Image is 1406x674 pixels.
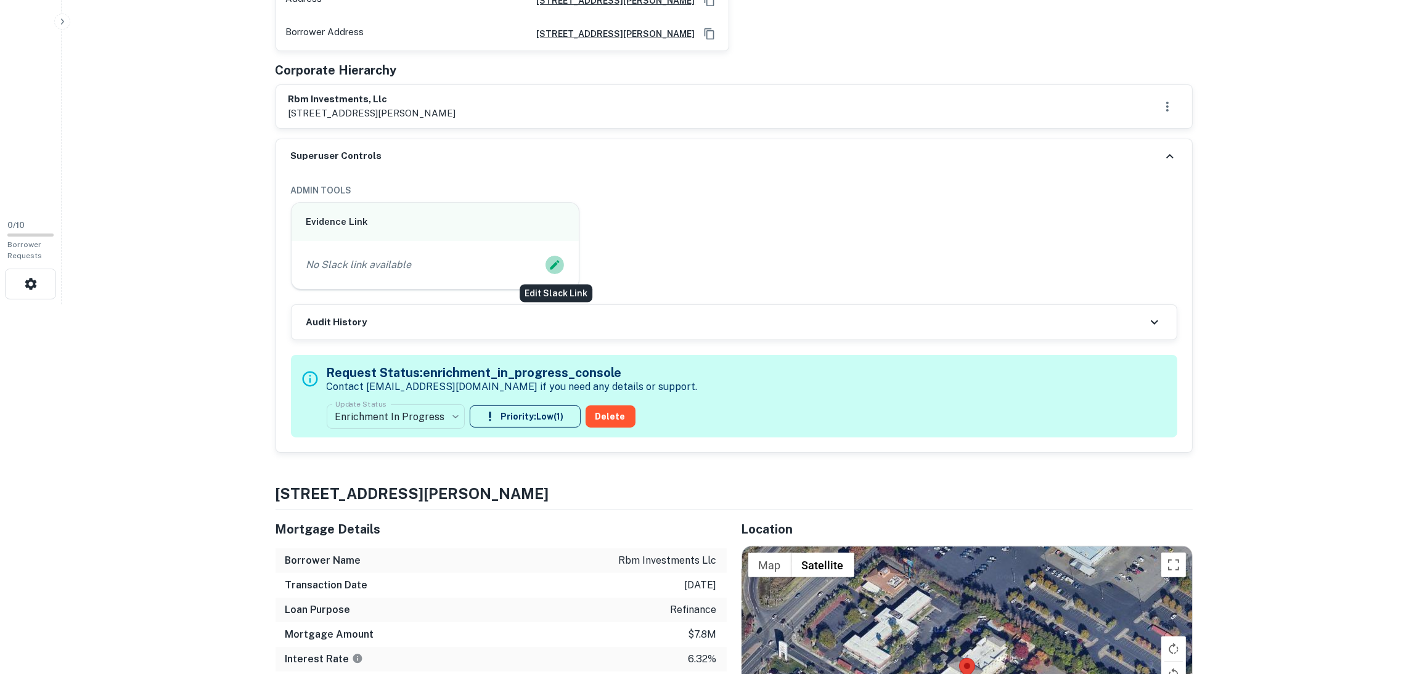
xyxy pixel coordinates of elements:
h4: [STREET_ADDRESS][PERSON_NAME] [276,482,1193,505]
p: $7.8m [689,627,717,642]
p: 6.32% [689,652,717,667]
button: Delete [586,405,636,428]
h5: Mortgage Details [276,520,727,538]
h6: rbm investments, llc [288,92,456,107]
button: Edit Slack Link [546,256,564,274]
button: Show satellite imagery [791,553,854,577]
p: [STREET_ADDRESS][PERSON_NAME] [288,106,456,121]
h6: Mortgage Amount [285,627,374,642]
button: Copy Address [700,25,719,43]
iframe: Chat Widget [1344,575,1406,635]
button: Toggle fullscreen view [1161,553,1186,577]
h6: Transaction Date [285,578,368,593]
div: Enrichment In Progress [327,399,465,434]
p: Borrower Address [286,25,364,43]
button: Priority:Low(1) [470,405,581,428]
h6: Audit History [306,315,367,330]
h5: Location [742,520,1193,538]
label: Update Status [335,399,386,409]
p: refinance [671,603,717,617]
h6: Superuser Controls [291,149,382,163]
span: 0 / 10 [7,221,25,230]
button: Rotate map clockwise [1161,636,1186,661]
h6: Evidence Link [306,215,565,229]
span: Borrower Requests [7,240,42,260]
a: [STREET_ADDRESS][PERSON_NAME] [527,27,695,41]
h6: Interest Rate [285,652,363,667]
p: Contact [EMAIL_ADDRESS][DOMAIN_NAME] if you need any details or support. [327,380,698,394]
h6: Borrower Name [285,553,361,568]
p: [DATE] [685,578,717,593]
p: No Slack link available [306,258,412,272]
h6: ADMIN TOOLS [291,184,1177,197]
div: Edit Slack Link [520,285,592,302]
h6: Loan Purpose [285,603,351,617]
button: Show street map [748,553,791,577]
h5: Corporate Hierarchy [276,61,397,79]
h5: Request Status: enrichment_in_progress_console [327,363,698,382]
svg: The interest rates displayed on the website are for informational purposes only and may be report... [352,653,363,664]
p: rbm investments llc [619,553,717,568]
